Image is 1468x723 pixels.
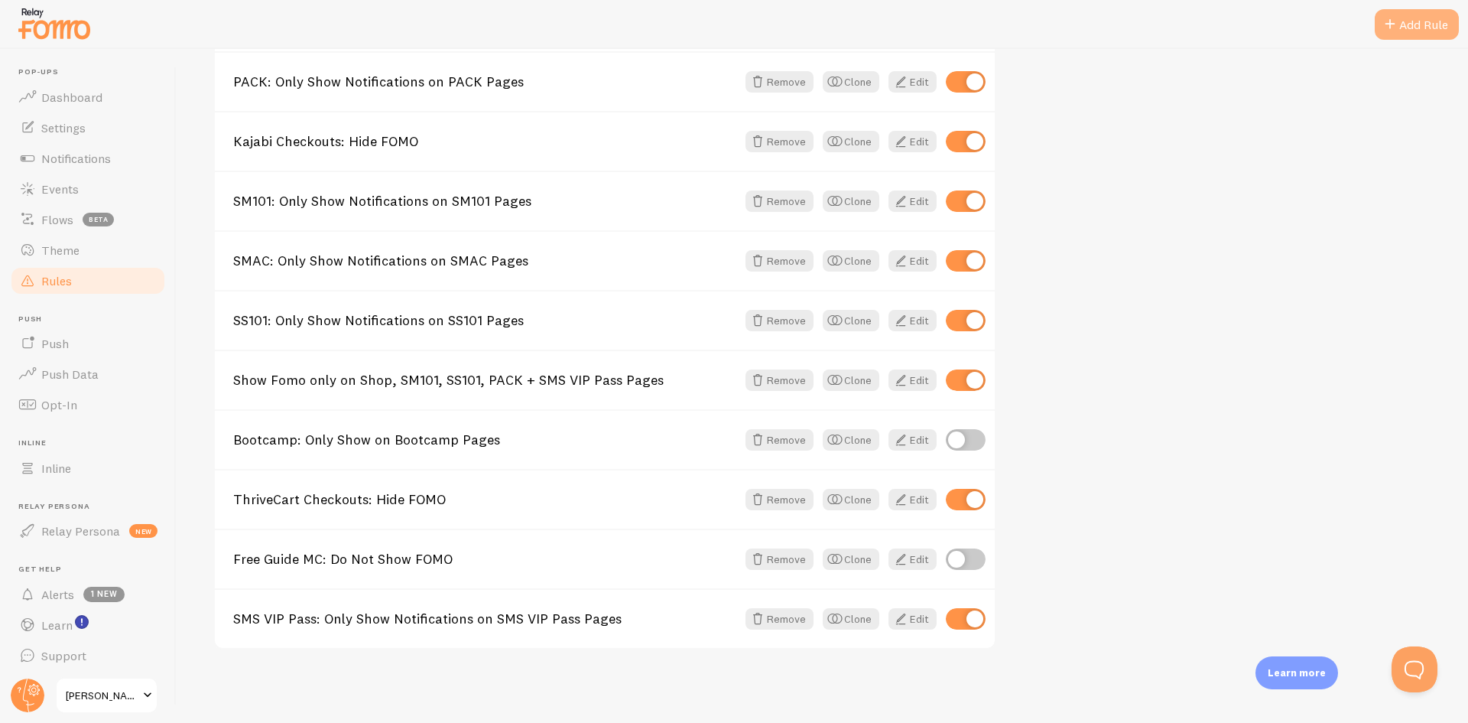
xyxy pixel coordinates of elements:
[888,549,937,570] a: Edit
[9,516,167,546] a: Relay Persona new
[9,453,167,484] a: Inline
[888,250,937,272] a: Edit
[9,640,167,671] a: Support
[18,438,167,448] span: Inline
[745,191,814,212] button: Remove
[41,212,73,227] span: Flows
[233,314,736,327] a: SS101: Only Show Notifications on SS101 Pages
[41,151,111,166] span: Notifications
[888,310,937,331] a: Edit
[9,235,167,265] a: Theme
[83,213,114,226] span: beta
[41,587,74,602] span: Alerts
[41,336,69,351] span: Push
[41,243,80,258] span: Theme
[888,191,937,212] a: Edit
[75,615,89,629] svg: <p>Watch New Feature Tutorials!</p>
[9,328,167,359] a: Push
[233,254,736,268] a: SMAC: Only Show Notifications on SMAC Pages
[9,359,167,389] a: Push Data
[9,204,167,235] a: Flows beta
[233,552,736,566] a: Free Guide MC: Do Not Show FOMO
[41,523,120,539] span: Relay Persona
[233,433,736,447] a: Bootcamp: Only Show on Bootcamp Pages
[745,549,814,570] button: Remove
[888,71,937,93] a: Edit
[18,502,167,512] span: Relay Persona
[41,461,71,476] span: Inline
[823,250,879,272] button: Clone
[41,273,72,288] span: Rules
[9,579,167,610] a: Alerts 1 new
[888,370,937,391] a: Edit
[823,71,879,93] button: Clone
[18,565,167,575] span: Get Help
[9,174,167,204] a: Events
[233,612,736,626] a: SMS VIP Pass: Only Show Notifications on SMS VIP Pass Pages
[41,181,79,197] span: Events
[9,389,167,420] a: Opt-In
[129,524,158,538] span: new
[233,194,736,208] a: SM101: Only Show Notifications on SM101 Pages
[9,82,167,112] a: Dashboard
[745,429,814,451] button: Remove
[233,75,736,89] a: PACK: Only Show Notifications on PACK Pages
[41,366,99,382] span: Push Data
[888,489,937,510] a: Edit
[745,131,814,152] button: Remove
[16,4,93,43] img: fomo-relay-logo-orange.svg
[823,608,879,630] button: Clone
[1392,646,1437,692] iframe: Help Scout Beacon - Open
[9,265,167,296] a: Rules
[823,131,879,152] button: Clone
[745,250,814,272] button: Remove
[41,397,77,412] span: Opt-In
[745,489,814,510] button: Remove
[9,610,167,640] a: Learn
[18,314,167,324] span: Push
[41,617,73,633] span: Learn
[745,71,814,93] button: Remove
[9,143,167,174] a: Notifications
[66,686,138,705] span: [PERSON_NAME]
[233,493,736,506] a: ThriveCart Checkouts: Hide FOMO
[41,90,102,105] span: Dashboard
[745,310,814,331] button: Remove
[823,489,879,510] button: Clone
[41,120,86,135] span: Settings
[745,608,814,630] button: Remove
[1255,656,1338,689] div: Learn more
[233,373,736,387] a: Show Fomo only on Shop, SM101, SS101, PACK + SMS VIP Pass Pages
[18,67,167,77] span: Pop-ups
[888,131,937,152] a: Edit
[823,310,879,331] button: Clone
[823,191,879,212] button: Clone
[41,648,86,663] span: Support
[745,370,814,391] button: Remove
[83,587,125,602] span: 1 new
[823,429,879,451] button: Clone
[823,370,879,391] button: Clone
[888,608,937,630] a: Edit
[1268,666,1326,680] p: Learn more
[9,112,167,143] a: Settings
[55,677,158,714] a: [PERSON_NAME]
[233,135,736,148] a: Kajabi Checkouts: Hide FOMO
[888,429,937,451] a: Edit
[823,549,879,570] button: Clone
